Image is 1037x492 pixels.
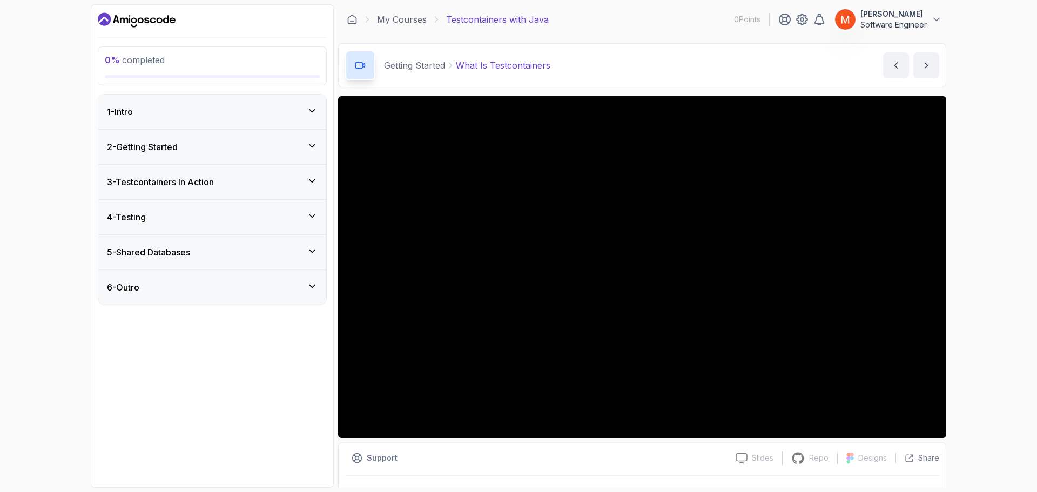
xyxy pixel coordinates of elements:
button: user profile image[PERSON_NAME]Software Engineer [834,9,942,30]
a: Dashboard [347,14,358,25]
h3: 3 - Testcontainers In Action [107,176,214,188]
span: 0 % [105,55,120,65]
p: Designs [858,453,887,463]
p: Slides [752,453,773,463]
p: Share [918,453,939,463]
img: user profile image [835,9,856,30]
button: Share [895,453,939,463]
a: Dashboard [98,11,176,29]
button: next content [913,52,939,78]
button: 4-Testing [98,200,326,234]
button: 6-Outro [98,270,326,305]
h3: 2 - Getting Started [107,140,178,153]
button: 3-Testcontainers In Action [98,165,326,199]
button: 2-Getting Started [98,130,326,164]
button: 1-Intro [98,95,326,129]
h3: 5 - Shared Databases [107,246,190,259]
p: Support [367,453,398,463]
p: Getting Started [384,59,445,72]
p: [PERSON_NAME] [860,9,927,19]
button: 5-Shared Databases [98,235,326,269]
p: What Is Testcontainers [456,59,550,72]
button: Support button [345,449,404,467]
h3: 4 - Testing [107,211,146,224]
p: Software Engineer [860,19,927,30]
h3: 6 - Outro [107,281,139,294]
a: My Courses [377,13,427,26]
span: completed [105,55,165,65]
h3: 1 - Intro [107,105,133,118]
iframe: 1 - What is Testcontainers [338,96,946,438]
p: 0 Points [734,14,760,25]
p: Repo [809,453,829,463]
button: previous content [883,52,909,78]
p: Testcontainers with Java [446,13,549,26]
